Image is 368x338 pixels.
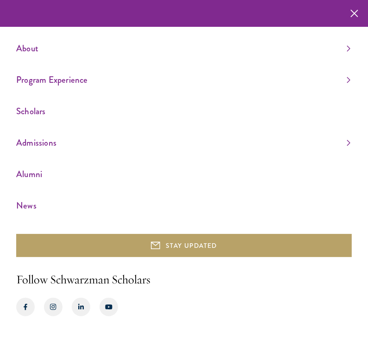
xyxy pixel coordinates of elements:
[16,41,350,56] a: About
[16,72,350,87] a: Program Experience
[16,166,350,182] a: Alumni
[16,104,350,119] a: Scholars
[16,234,352,257] button: STAY UPDATED
[16,198,350,213] a: News
[16,271,352,289] h2: Follow Schwarzman Scholars
[16,135,350,150] a: Admissions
